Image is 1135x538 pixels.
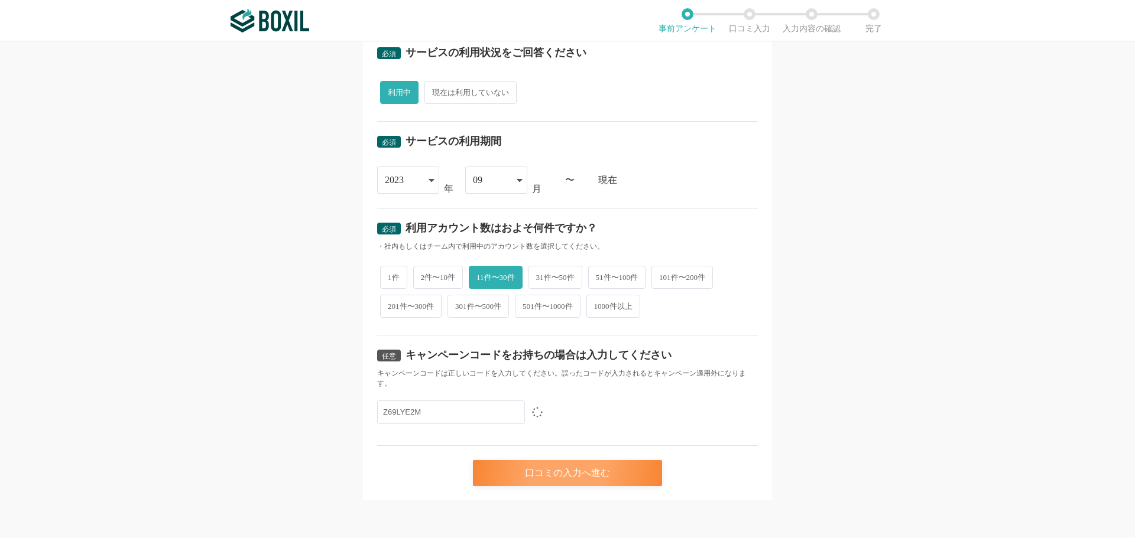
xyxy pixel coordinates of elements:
img: ボクシルSaaS_ロゴ [231,9,309,32]
div: 〜 [565,175,575,185]
span: 201件〜300件 [380,295,442,318]
span: 1000件以上 [586,295,640,318]
span: 301件〜500件 [447,295,509,318]
div: サービスの利用状況をご回答ください [406,47,586,58]
div: 09 [473,167,482,193]
span: 51件〜100件 [588,266,646,289]
div: 現在 [598,175,758,185]
div: 年 [444,184,453,194]
span: 必須 [382,138,396,146]
div: 口コミの入力へ進む [473,460,662,486]
span: 必須 [382,50,396,58]
span: 501件〜1000件 [515,295,581,318]
div: サービスの利用期間 [406,136,501,146]
span: 任意 [382,352,396,360]
li: 入力内容の確認 [780,8,842,33]
span: 利用中 [380,81,419,104]
span: 101件〜200件 [651,266,713,289]
div: 月 [532,184,541,194]
div: キャンペーンコードは正しいコードを入力してください。誤ったコードが入力されるとキャンペーン適用外になります。 [377,369,758,389]
span: 2件〜10件 [413,266,463,289]
span: 31件〜50件 [528,266,582,289]
li: 口コミ入力 [718,8,780,33]
div: 利用アカウント数はおよそ何件ですか？ [406,223,597,233]
span: 現在は利用していない [424,81,517,104]
span: 11件〜30件 [469,266,523,289]
li: 事前アンケート [656,8,718,33]
li: 完了 [842,8,904,33]
span: 1件 [380,266,407,289]
div: 2023 [385,167,404,193]
span: 必須 [382,225,396,233]
div: ・社内もしくはチーム内で利用中のアカウント数を選択してください。 [377,242,758,252]
div: キャンペーンコードをお持ちの場合は入力してください [406,350,672,360]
